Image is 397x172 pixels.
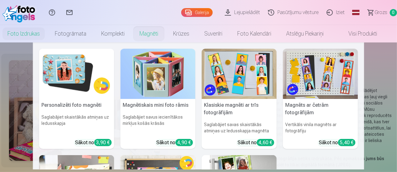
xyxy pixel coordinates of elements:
[2,2,38,22] img: /fa1
[202,119,277,136] h6: Saglabājiet savas skaistākās atmiņas uz ledusskapja magnēta
[283,99,358,119] h5: Magnēts ar četrām fotogrāfijām
[202,99,277,119] h5: Klasiskie magnēti ar trīs fotogrāfijām
[75,139,112,146] div: Sākot no
[331,25,385,42] a: Visi produkti
[121,111,196,136] h6: Saglabājiet savus iecienītākos mirkļus košās krāsās
[166,25,197,42] a: Krūzes
[375,9,387,16] span: Grozs
[157,139,193,146] div: Sākot no
[197,25,230,42] a: Suvenīri
[257,139,274,146] div: 4,60 €
[202,49,277,99] img: Klasiskie magnēti ar trīs fotogrāfijām
[283,49,358,149] a: Magnēts ar četrām fotogrāfijāmMagnēts ar četrām fotogrāfijāmVertikāls vinila magnēts ar fotogrāfi...
[39,99,114,111] h5: Personalizēti foto magnēti
[202,49,277,149] a: Klasiskie magnēti ar trīs fotogrāfijāmKlasiskie magnēti ar trīs fotogrāfijāmSaglabājiet savas ska...
[132,25,166,42] a: Magnēti
[283,119,358,136] h6: Vertikāls vinila magnēts ar fotogrāfiju
[121,99,196,111] h5: Magnētiskais mini foto rāmis
[121,49,196,99] img: Magnētiskais mini foto rāmis
[39,49,114,149] a: Personalizēti foto magnētiPersonalizēti foto magnētiSaglabājiet skaistākās atmiņas uz ledusskapja...
[319,139,356,146] div: Sākot no
[181,8,213,17] a: Galerija
[39,49,114,99] img: Personalizēti foto magnēti
[238,139,274,146] div: Sākot no
[390,9,397,16] span: 0
[39,111,114,136] h6: Saglabājiet skaistākās atmiņas uz ledusskapja
[283,49,358,99] img: Magnēts ar četrām fotogrāfijām
[94,25,132,42] a: Komplekti
[94,139,112,146] div: 3,90 €
[176,139,193,146] div: 4,90 €
[279,25,331,42] a: Atslēgu piekariņi
[230,25,279,42] a: Foto kalendāri
[47,25,94,42] a: Fotogrāmata
[338,139,356,146] div: 5,40 €
[121,49,196,149] a: Magnētiskais mini foto rāmisMagnētiskais mini foto rāmisSaglabājiet savus iecienītākos mirkļus ko...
